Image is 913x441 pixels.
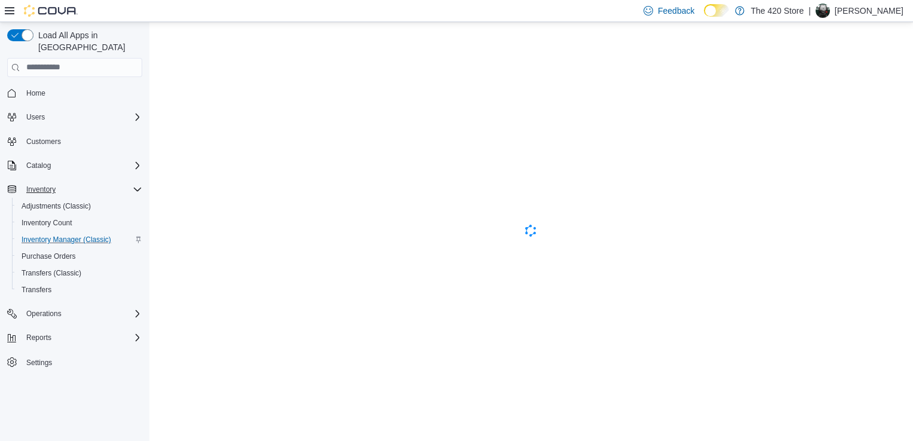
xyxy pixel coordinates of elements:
span: Users [26,112,45,122]
a: Home [22,86,50,100]
span: Reports [26,333,51,342]
button: Users [22,110,50,124]
button: Catalog [2,157,147,174]
span: Transfers (Classic) [17,266,142,280]
span: Customers [22,134,142,149]
span: Inventory Count [17,216,142,230]
nav: Complex example [7,79,142,402]
a: Settings [22,356,57,370]
button: Operations [2,305,147,322]
span: Transfers (Classic) [22,268,81,278]
button: Users [2,109,147,125]
span: Operations [26,309,62,318]
a: Adjustments (Classic) [17,199,96,213]
button: Purchase Orders [12,248,147,265]
span: Inventory Count [22,218,72,228]
button: Reports [22,330,56,345]
span: Purchase Orders [17,249,142,264]
div: Jeroen Brasz [816,4,830,18]
span: Settings [26,358,52,367]
span: Catalog [22,158,142,173]
a: Customers [22,134,66,149]
span: Catalog [26,161,51,170]
button: Catalog [22,158,56,173]
span: Inventory Manager (Classic) [22,235,111,244]
a: Transfers (Classic) [17,266,86,280]
a: Inventory Count [17,216,77,230]
button: Home [2,84,147,102]
button: Transfers (Classic) [12,265,147,281]
a: Transfers [17,283,56,297]
span: Transfers [17,283,142,297]
span: Settings [22,354,142,369]
span: Home [22,85,142,100]
button: Inventory [22,182,60,197]
span: Home [26,88,45,98]
span: Load All Apps in [GEOGRAPHIC_DATA] [33,29,142,53]
span: Users [22,110,142,124]
button: Customers [2,133,147,150]
a: Inventory Manager (Classic) [17,232,116,247]
button: Settings [2,353,147,370]
p: | [808,4,811,18]
button: Operations [22,307,66,321]
span: Transfers [22,285,51,295]
input: Dark Mode [704,4,729,17]
button: Inventory [2,181,147,198]
span: Reports [22,330,142,345]
button: Inventory Manager (Classic) [12,231,147,248]
span: Feedback [658,5,694,17]
p: The 420 Store [750,4,804,18]
span: Inventory [26,185,56,194]
img: Cova [24,5,78,17]
span: Customers [26,137,61,146]
span: Inventory Manager (Classic) [17,232,142,247]
span: Inventory [22,182,142,197]
a: Purchase Orders [17,249,81,264]
p: [PERSON_NAME] [835,4,903,18]
span: Operations [22,307,142,321]
button: Reports [2,329,147,346]
span: Adjustments (Classic) [22,201,91,211]
span: Purchase Orders [22,252,76,261]
button: Adjustments (Classic) [12,198,147,215]
span: Adjustments (Classic) [17,199,142,213]
button: Inventory Count [12,215,147,231]
button: Transfers [12,281,147,298]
